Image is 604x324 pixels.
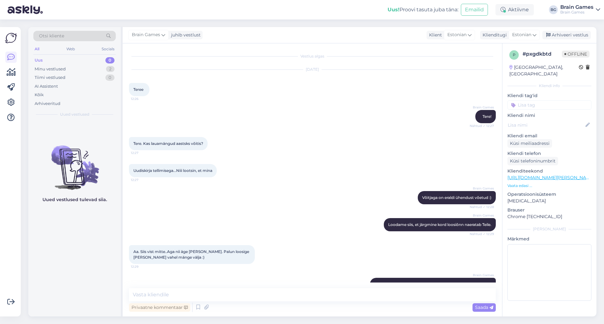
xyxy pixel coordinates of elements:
[129,303,190,312] div: Privaatne kommentaar
[133,249,250,260] span: Aa. Siis vist mitte..Aga nii äge [PERSON_NAME]. Palun loosige [PERSON_NAME] vahel mänge välja :)
[28,134,121,191] img: No chats
[42,196,107,203] p: Uued vestlused tulevad siia.
[560,5,600,15] a: Brain GamesBrain Games
[35,66,66,72] div: Minu vestlused
[507,198,591,204] p: [MEDICAL_DATA]
[470,232,494,236] span: Nähtud ✓ 12:29
[470,213,494,218] span: Brain Games
[35,101,60,107] div: Arhiveeritud
[388,6,458,14] div: Proovi tasuta juba täna:
[39,33,64,39] span: Otsi kliente
[507,175,594,180] a: [URL][DOMAIN_NAME][PERSON_NAME]
[507,168,591,174] p: Klienditeekond
[427,32,442,38] div: Klient
[35,57,43,63] div: Uus
[512,31,531,38] span: Estonian
[100,45,116,53] div: Socials
[129,67,496,72] div: [DATE]
[507,92,591,99] p: Kliendi tag'id
[382,282,492,292] span: Loosimängud toimuvad [PERSON_NAME] tihti Facebooki lehel. Soovitan sellel [PERSON_NAME] ;)
[507,133,591,139] p: Kliendi email
[549,5,558,14] div: BG
[131,178,154,182] span: 12:27
[470,205,494,209] span: Nähtud ✓ 12:28
[475,305,493,310] span: Saada
[33,45,41,53] div: All
[562,51,590,58] span: Offline
[513,52,516,57] span: p
[133,87,143,92] span: Teree
[507,83,591,89] div: Kliendi info
[470,124,494,128] span: Nähtud ✓ 12:27
[133,141,203,146] span: Tere. Kas lauamängud aastsks võitis?
[35,83,58,90] div: AI Assistent
[542,31,591,39] div: Arhiveeri vestlus
[507,226,591,232] div: [PERSON_NAME]
[507,207,591,213] p: Brauser
[508,122,584,129] input: Lisa nimi
[507,157,558,165] div: Küsi telefoninumbrit
[507,213,591,220] p: Chrome [TECHNICAL_ID]
[447,31,467,38] span: Estonian
[560,5,593,10] div: Brain Games
[507,139,552,148] div: Küsi meiliaadressi
[60,112,89,117] span: Uued vestlused
[65,45,76,53] div: Web
[388,7,400,13] b: Uus!
[169,32,201,38] div: juhib vestlust
[507,236,591,242] p: Märkmed
[131,96,154,101] span: 12:26
[507,183,591,189] p: Vaata edasi ...
[470,186,494,191] span: Brain Games
[495,4,534,15] div: Aktiivne
[507,100,591,110] input: Lisa tag
[5,32,17,44] img: Askly Logo
[131,264,154,269] span: 12:29
[35,74,65,81] div: Tiimi vestlused
[422,195,491,200] span: Võitjaga on eraldi ühendust võetud :)
[560,10,593,15] div: Brain Games
[523,50,562,58] div: # pxgdkbtd
[483,114,491,119] span: Tere!
[470,105,494,110] span: Brain Games
[105,57,115,63] div: 0
[132,31,160,38] span: Brain Games
[507,191,591,198] p: Operatsioonisüsteem
[131,151,154,155] span: 12:27
[480,32,507,38] div: Klienditugi
[105,74,115,81] div: 0
[507,112,591,119] p: Kliendi nimi
[133,168,212,173] span: Uudiskirja tellimisega...Niii lootsin, et mina
[129,53,496,59] div: Vestlus algas
[388,222,491,227] span: Loodame siis, et järgmine kord loosiõnn naeratab Teile.
[106,66,115,72] div: 2
[470,273,494,277] span: Brain Games
[507,150,591,157] p: Kliendi telefon
[461,4,488,16] button: Emailid
[509,64,579,77] div: [GEOGRAPHIC_DATA], [GEOGRAPHIC_DATA]
[35,92,44,98] div: Kõik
